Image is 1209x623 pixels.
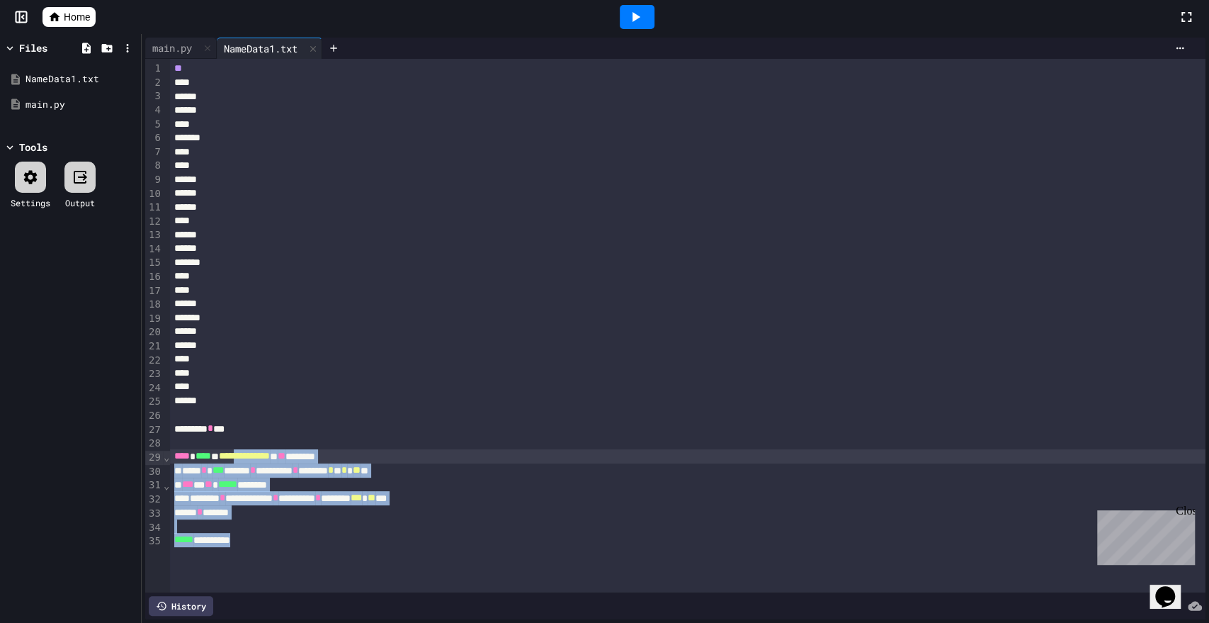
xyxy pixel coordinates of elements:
[145,478,163,493] div: 31
[25,72,136,86] div: NameData1.txt
[145,40,199,55] div: main.py
[149,596,213,616] div: History
[145,423,163,437] div: 27
[145,62,163,76] div: 1
[145,270,163,284] div: 16
[145,228,163,242] div: 13
[145,89,163,103] div: 3
[145,131,163,145] div: 6
[145,339,163,354] div: 21
[217,41,305,56] div: NameData1.txt
[145,381,163,395] div: 24
[145,103,163,118] div: 4
[42,7,96,27] a: Home
[145,367,163,381] div: 23
[163,480,170,491] span: Fold line
[145,325,163,339] div: 20
[145,76,163,90] div: 2
[145,215,163,229] div: 12
[6,6,98,90] div: Chat with us now!Close
[145,493,163,507] div: 32
[65,196,95,209] div: Output
[145,534,163,549] div: 35
[217,38,322,59] div: NameData1.txt
[1150,566,1195,609] iframe: chat widget
[145,354,163,368] div: 22
[64,10,90,24] span: Home
[145,451,163,465] div: 29
[163,451,170,463] span: Fold line
[145,118,163,132] div: 5
[145,38,217,59] div: main.py
[145,521,163,535] div: 34
[145,465,163,479] div: 30
[145,395,163,409] div: 25
[1091,505,1195,565] iframe: chat widget
[145,409,163,423] div: 26
[145,437,163,451] div: 28
[145,242,163,257] div: 14
[145,507,163,521] div: 33
[145,159,163,173] div: 8
[145,173,163,187] div: 9
[25,98,136,112] div: main.py
[145,187,163,201] div: 10
[19,40,47,55] div: Files
[145,284,163,298] div: 17
[145,145,163,159] div: 7
[145,201,163,215] div: 11
[145,298,163,312] div: 18
[145,256,163,270] div: 15
[11,196,50,209] div: Settings
[19,140,47,155] div: Tools
[145,312,163,326] div: 19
